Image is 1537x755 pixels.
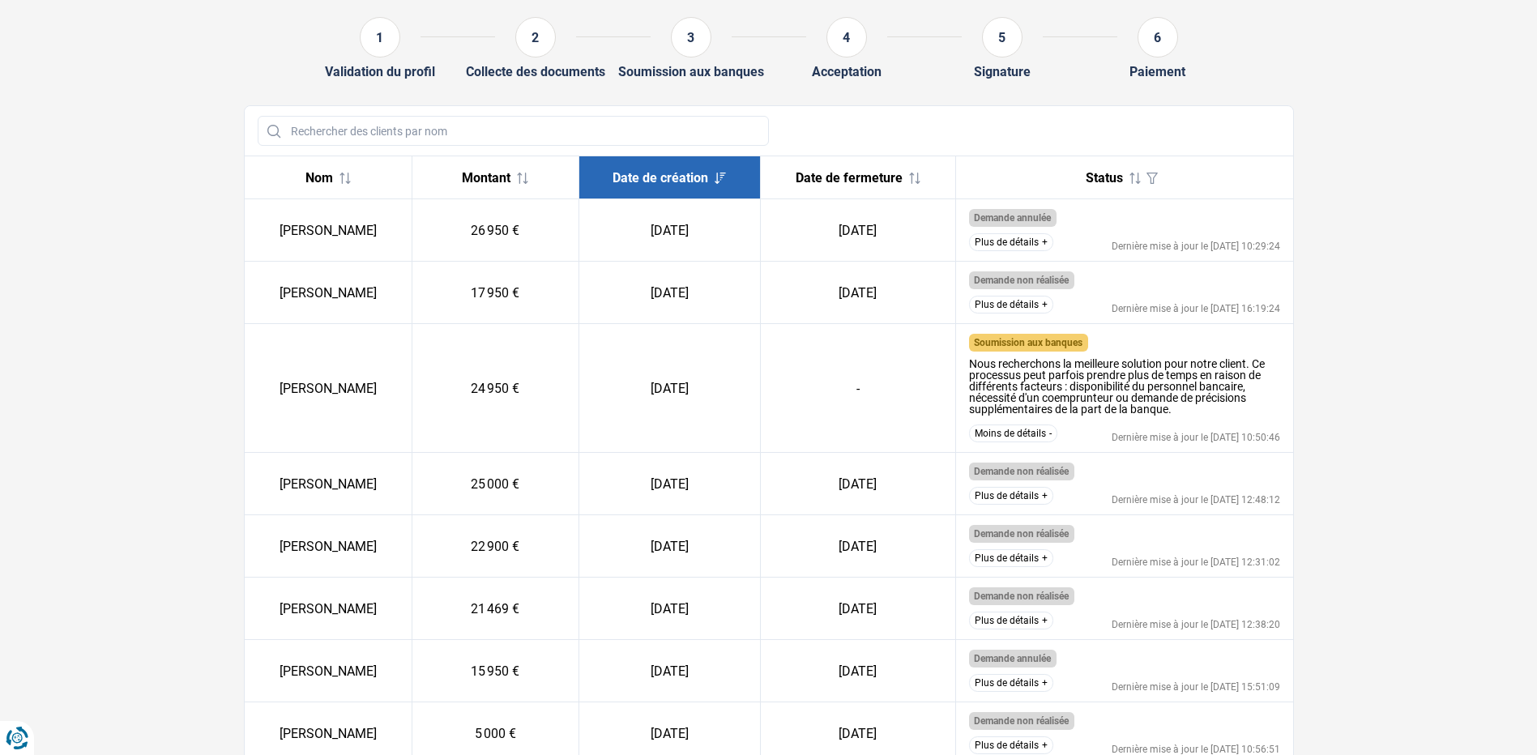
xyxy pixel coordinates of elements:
[305,170,333,186] span: Nom
[412,453,579,515] td: 25 000 €
[412,262,579,324] td: 17 950 €
[969,736,1053,754] button: Plus de détails
[618,64,764,79] div: Soumission aux banques
[579,640,760,702] td: [DATE]
[974,591,1069,602] span: Demande non réalisée
[412,578,579,640] td: 21 469 €
[974,64,1031,79] div: Signature
[969,549,1053,567] button: Plus de détails
[796,170,903,186] span: Date de fermeture
[360,17,400,58] div: 1
[245,199,412,262] td: [PERSON_NAME]
[969,424,1057,442] button: Moins de détails
[579,262,760,324] td: [DATE]
[579,515,760,578] td: [DATE]
[974,337,1082,348] span: Soumission aux banques
[760,199,955,262] td: [DATE]
[974,715,1069,727] span: Demande non réalisée
[412,515,579,578] td: 22 900 €
[245,515,412,578] td: [PERSON_NAME]
[969,674,1053,692] button: Plus de détails
[1112,304,1280,314] div: Dernière mise à jour le [DATE] 16:19:24
[969,296,1053,314] button: Plus de détails
[579,199,760,262] td: [DATE]
[258,116,769,146] input: Rechercher des clients par nom
[466,64,605,79] div: Collecte des documents
[245,324,412,453] td: [PERSON_NAME]
[412,640,579,702] td: 15 950 €
[1112,744,1280,754] div: Dernière mise à jour le [DATE] 10:56:51
[515,17,556,58] div: 2
[760,515,955,578] td: [DATE]
[974,275,1069,286] span: Demande non réalisée
[760,453,955,515] td: [DATE]
[760,262,955,324] td: [DATE]
[245,262,412,324] td: [PERSON_NAME]
[974,653,1051,664] span: Demande annulée
[974,466,1069,477] span: Demande non réalisée
[325,64,435,79] div: Validation du profil
[812,64,882,79] div: Acceptation
[969,487,1053,505] button: Plus de détails
[412,324,579,453] td: 24 950 €
[1086,170,1123,186] span: Status
[982,17,1023,58] div: 5
[412,199,579,262] td: 26 950 €
[826,17,867,58] div: 4
[1112,682,1280,692] div: Dernière mise à jour le [DATE] 15:51:09
[1112,620,1280,629] div: Dernière mise à jour le [DATE] 12:38:20
[969,358,1280,415] div: Nous recherchons la meilleure solution pour notre client. Ce processus peut parfois prendre plus ...
[760,324,955,453] td: -
[1112,495,1280,505] div: Dernière mise à jour le [DATE] 12:48:12
[1129,64,1185,79] div: Paiement
[462,170,510,186] span: Montant
[1112,241,1280,251] div: Dernière mise à jour le [DATE] 10:29:24
[245,640,412,702] td: [PERSON_NAME]
[974,528,1069,540] span: Demande non réalisée
[969,612,1053,629] button: Plus de détails
[760,578,955,640] td: [DATE]
[579,578,760,640] td: [DATE]
[969,233,1053,251] button: Plus de détails
[245,578,412,640] td: [PERSON_NAME]
[760,640,955,702] td: [DATE]
[579,453,760,515] td: [DATE]
[613,170,708,186] span: Date de création
[579,324,760,453] td: [DATE]
[245,453,412,515] td: [PERSON_NAME]
[1138,17,1178,58] div: 6
[974,212,1051,224] span: Demande annulée
[1112,433,1280,442] div: Dernière mise à jour le [DATE] 10:50:46
[1112,557,1280,567] div: Dernière mise à jour le [DATE] 12:31:02
[671,17,711,58] div: 3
